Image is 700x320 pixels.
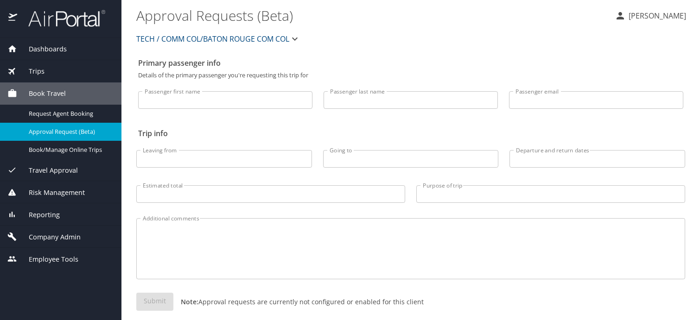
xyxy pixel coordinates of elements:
[17,44,67,54] span: Dashboards
[17,254,78,264] span: Employee Tools
[8,9,18,27] img: icon-airportal.png
[17,165,78,176] span: Travel Approval
[626,10,686,21] p: [PERSON_NAME]
[173,297,424,307] p: Approval requests are currently not configured or enabled for this client
[18,9,105,27] img: airportal-logo.png
[17,232,81,242] span: Company Admin
[181,297,198,306] strong: Note:
[29,127,110,136] span: Approval Request (Beta)
[611,7,690,24] button: [PERSON_NAME]
[133,30,304,48] button: TECH / COMM COL/BATON ROUGE COM COL
[29,109,110,118] span: Request Agent Booking
[17,210,60,220] span: Reporting
[138,72,683,78] p: Details of the primary passenger you're requesting this trip for
[138,126,683,141] h2: Trip info
[17,66,45,76] span: Trips
[29,145,110,154] span: Book/Manage Online Trips
[138,56,683,70] h2: Primary passenger info
[136,1,607,30] h1: Approval Requests (Beta)
[136,32,289,45] span: TECH / COMM COL/BATON ROUGE COM COL
[17,88,66,99] span: Book Travel
[17,188,85,198] span: Risk Management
